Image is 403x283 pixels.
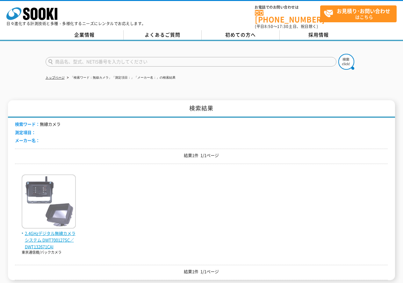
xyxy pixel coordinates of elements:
[15,121,40,127] span: 検索ワード：
[46,57,336,67] input: 商品名、型式、NETIS番号を入力してください
[277,24,289,29] span: 17:30
[46,30,124,40] a: 企業情報
[15,268,388,275] p: 結果1件 1/1ページ
[22,174,76,230] img: DWT700127SC／DWT132671CAI
[320,5,397,22] a: お見積り･お問い合わせはこちら
[22,230,76,250] span: 2.4GHzデジタル無線カメラシステム DWT700127SC／DWT132671CAI
[255,5,320,9] span: お電話でのお問い合わせは
[264,24,273,29] span: 8:50
[6,22,146,25] p: 日々進化する計測技術と多種・多様化するニーズにレンタルでお応えします。
[202,30,280,40] a: 初めての方へ
[15,137,40,143] span: メーカー名：
[255,24,318,29] span: (平日 ～ 土日、祝日除く)
[15,121,61,128] li: 無線カメラ
[22,250,76,255] p: 東京通信機/バックカメラ
[15,129,36,135] span: 測定項目：
[124,30,202,40] a: よくあるご質問
[22,223,76,250] a: 2.4GHzデジタル無線カメラシステム DWT700127SC／DWT132671CAI
[46,76,65,79] a: トップページ
[8,100,395,118] h1: 検索結果
[338,54,354,70] img: btn_search.png
[225,31,256,38] span: 初めての方へ
[280,30,358,40] a: 採用情報
[255,10,320,23] a: [PHONE_NUMBER]
[324,6,396,22] span: はこちら
[15,152,388,159] p: 結果1件 1/1ページ
[66,74,176,81] li: 「検索ワード：無線カメラ」「測定項目：」「メーカー名：」の検索結果
[337,7,390,15] strong: お見積り･お問い合わせ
